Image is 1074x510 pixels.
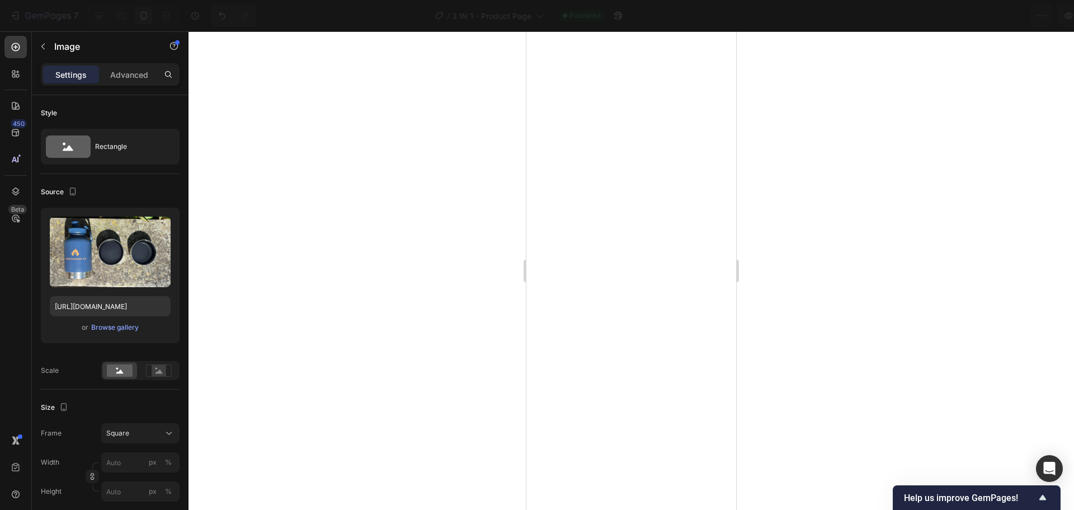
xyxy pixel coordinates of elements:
[41,457,59,467] label: Width
[211,4,256,27] div: Undo/Redo
[569,11,600,21] span: Published
[165,457,172,467] div: %
[149,457,157,467] div: px
[162,456,175,469] button: px
[8,205,27,214] div: Beta
[50,217,171,287] img: preview-image
[149,486,157,497] div: px
[91,322,139,333] div: Browse gallery
[41,108,57,118] div: Style
[54,40,149,53] p: Image
[41,486,62,497] label: Height
[41,400,70,415] div: Size
[162,485,175,498] button: px
[1000,4,1047,27] button: Publish
[452,10,531,22] span: 3 IN 1 - Product Page
[41,366,59,376] div: Scale
[447,10,450,22] span: /
[101,481,180,502] input: px%
[73,9,78,22] p: 7
[904,493,1036,503] span: Help us improve GemPages!
[95,134,163,160] div: Rectangle
[101,452,180,472] input: px%
[101,423,180,443] button: Square
[904,491,1049,504] button: Show survey - Help us improve GemPages!
[146,456,159,469] button: %
[11,119,27,128] div: 450
[165,486,172,497] div: %
[526,31,736,510] iframe: Design area
[1036,455,1063,482] div: Open Intercom Messenger
[41,428,62,438] label: Frame
[146,485,159,498] button: %
[856,10,929,22] span: 1 product assigned
[82,321,88,334] span: or
[55,69,87,81] p: Settings
[91,322,139,333] button: Browse gallery
[106,428,129,438] span: Square
[846,4,954,27] button: 1 product assigned
[4,4,83,27] button: 7
[110,69,148,81] p: Advanced
[41,185,79,200] div: Source
[1009,10,1037,22] div: Publish
[50,296,171,316] input: https://example.com/image.jpg
[968,11,986,21] span: Save
[958,4,995,27] button: Save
